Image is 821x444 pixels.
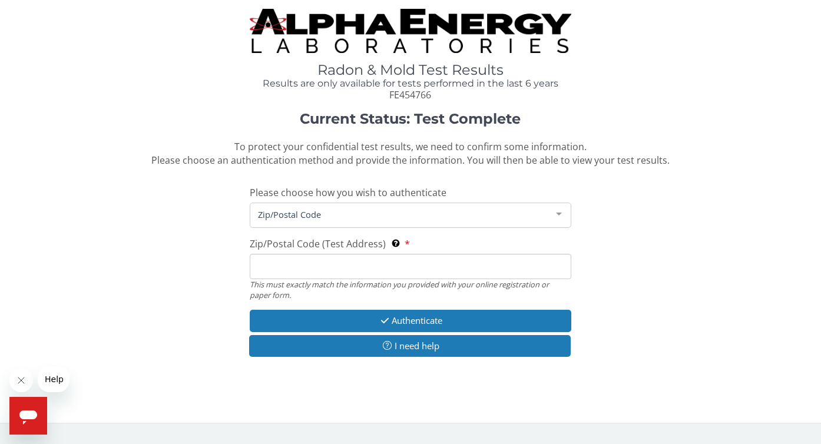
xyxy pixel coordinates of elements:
button: Authenticate [250,310,571,332]
img: TightCrop.jpg [250,9,571,53]
div: This must exactly match the information you provided with your online registration or paper form. [250,279,571,301]
span: Zip/Postal Code (Test Address) [250,237,386,250]
iframe: Button to launch messaging window [9,397,47,435]
strong: Current Status: Test Complete [300,110,521,127]
h1: Radon & Mold Test Results [250,62,571,78]
iframe: Close message [9,369,33,392]
button: I need help [249,335,571,357]
span: To protect your confidential test results, we need to confirm some information. Please choose an ... [151,140,670,167]
h4: Results are only available for tests performed in the last 6 years [250,78,571,89]
span: Please choose how you wish to authenticate [250,186,446,199]
span: FE454766 [389,88,431,101]
iframe: Message from company [38,366,69,392]
span: Zip/Postal Code [255,208,547,221]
